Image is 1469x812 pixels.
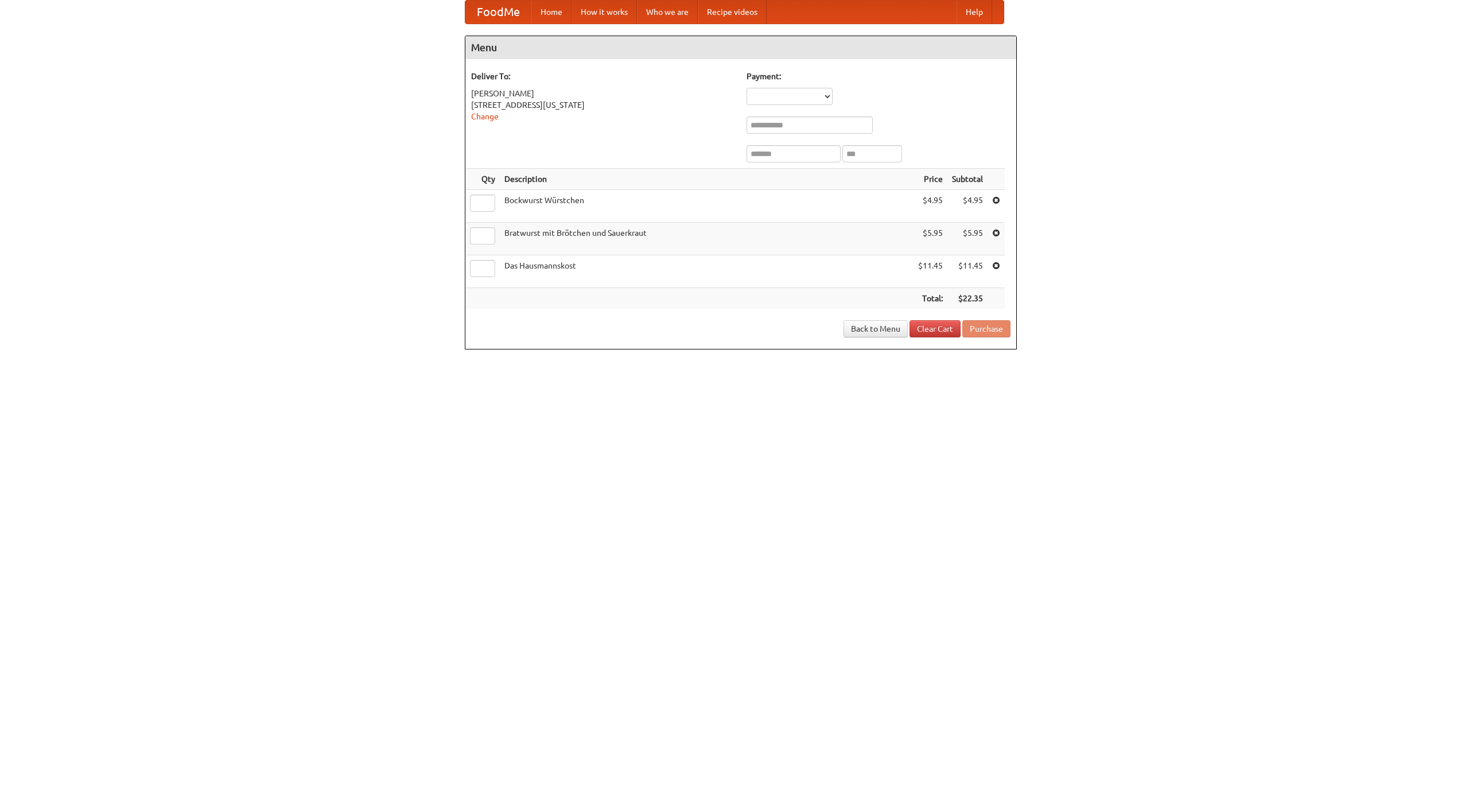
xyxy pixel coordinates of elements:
[531,1,572,24] a: Home
[947,223,988,255] td: $5.95
[465,36,1016,59] h4: Menu
[914,190,947,223] td: $4.95
[471,88,735,99] div: [PERSON_NAME]
[500,223,914,255] td: Bratwurst mit Brötchen und Sauerkraut
[471,99,735,111] div: [STREET_ADDRESS][US_STATE]
[500,190,914,223] td: Bockwurst Würstchen
[914,223,947,255] td: $5.95
[572,1,637,24] a: How it works
[957,1,992,24] a: Help
[465,169,500,190] th: Qty
[698,1,767,24] a: Recipe videos
[471,71,735,82] h5: Deliver To:
[947,190,988,223] td: $4.95
[465,1,531,24] a: FoodMe
[947,288,988,309] th: $22.35
[471,112,499,121] a: Change
[947,255,988,288] td: $11.45
[914,288,947,309] th: Total:
[500,255,914,288] td: Das Hausmannskost
[844,320,908,337] a: Back to Menu
[637,1,698,24] a: Who we are
[914,169,947,190] th: Price
[500,169,914,190] th: Description
[962,320,1011,337] button: Purchase
[910,320,961,337] a: Clear Cart
[747,71,1011,82] h5: Payment:
[914,255,947,288] td: $11.45
[947,169,988,190] th: Subtotal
